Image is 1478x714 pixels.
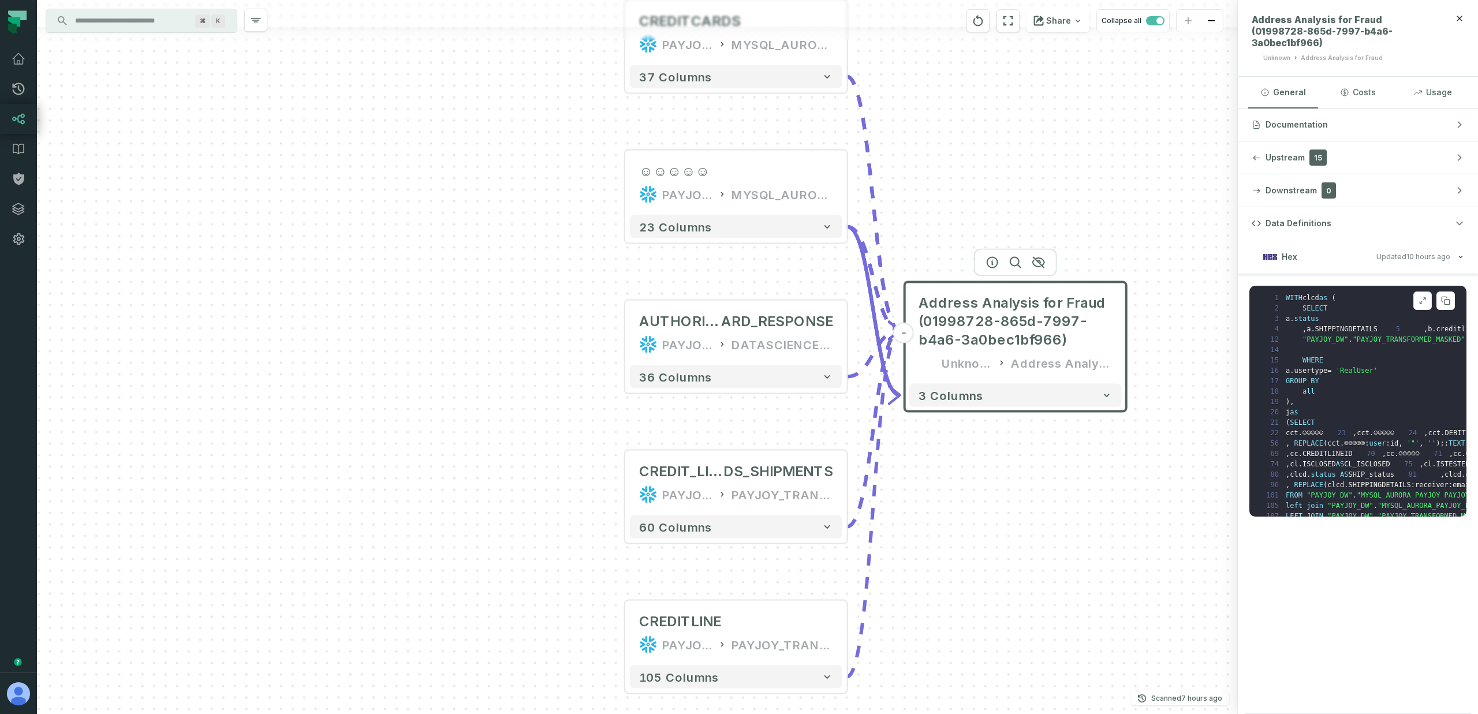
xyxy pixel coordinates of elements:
[1256,448,1286,459] span: 69
[731,335,833,354] div: DATASCIENCE_MART_MASKED
[1302,335,1348,343] span: "PAYJOY_DW"
[1266,152,1305,163] span: Upstream
[1332,294,1336,302] span: (
[1286,408,1290,416] span: j
[1282,251,1297,263] span: Hex
[1386,439,1398,447] span: :id
[1374,502,1378,510] span: .
[1399,450,1420,458] span: ☺☺☺☺☺
[1286,502,1302,510] span: left
[1440,470,1445,479] span: ,
[1286,470,1290,479] span: ,
[1327,512,1373,520] span: "PAYJOY_DW"
[1252,249,1464,264] button: HexUpdated[DATE] 1:06:11 AM
[1398,77,1468,108] button: Usage
[1096,9,1170,32] button: Collapse all
[1302,429,1323,437] span: ☺☺☺☺☺
[1286,377,1307,385] span: GROUP
[1394,428,1424,438] span: 24
[1307,470,1311,479] span: .
[1340,470,1348,479] span: AS
[662,185,713,204] div: PAYJOY_DW
[1344,460,1390,468] span: CL_ISCLOSED
[639,612,721,631] div: CREDITLINE
[1256,500,1286,511] span: 105
[1256,511,1286,521] span: 107
[1302,387,1315,395] span: all
[1461,470,1465,479] span: .
[1256,386,1286,397] span: 18
[1286,450,1290,458] span: ,
[1286,460,1290,468] span: ,
[721,312,833,331] span: ARD_RESPONSE
[1344,481,1348,489] span: .
[211,14,225,28] span: Press ⌘ + K to focus the search bar
[1256,303,1286,313] span: 2
[1394,450,1398,458] span: .
[1286,398,1290,406] span: )
[1130,691,1229,705] button: Scanned[DATE] 4:06:11 AM
[1256,365,1286,376] span: 16
[1302,450,1353,458] span: CREDITLINEID
[1323,428,1353,438] span: 23
[1432,325,1436,333] span: .
[1266,218,1331,229] span: Data Definitions
[1256,417,1286,428] span: 21
[1290,367,1294,375] span: .
[1374,512,1378,520] span: .
[1290,398,1294,406] span: ,
[847,77,900,331] g: Edge from f623b6e980630dd247890fec7e1a8986 to 395ed978642bd9d5d2624b9c6a277c2f
[1286,294,1302,302] span: WITH
[1286,367,1290,375] span: a
[1327,367,1331,375] span: =
[639,520,712,534] span: 60 columns
[1266,119,1328,130] span: Documentation
[919,294,1113,349] span: Address Analysis for Fraud (01998728-865d-7997-b4a6-3a0bec1bf966)
[1256,459,1286,469] span: 74
[1327,439,1340,447] span: cct
[1348,481,1473,489] span: SHIPPINGDETAILS:receiver:email
[1336,367,1378,375] span: 'RealUser'
[731,485,833,504] div: PAYJOY_TRANSFORMED_MASKED
[1323,77,1393,108] button: Costs
[1424,325,1428,333] span: ,
[1428,429,1441,437] span: cct
[1336,460,1344,468] span: AS
[13,657,23,667] div: Tooltip anchor
[1286,481,1290,489] span: ,
[1256,469,1286,480] span: 80
[1311,470,1335,479] span: status
[1290,460,1298,468] span: cl
[1286,429,1298,437] span: cct
[1256,345,1286,355] span: 14
[1256,355,1286,365] span: 15
[1449,439,1465,447] span: TEXT
[1027,9,1089,32] button: Share
[1386,450,1394,458] span: cc
[1256,334,1286,345] span: 12
[1353,335,1465,343] span: "PAYJOY_TRANSFORMED_MASKED"
[1315,325,1378,333] span: SHIPPINGDETAILS
[1419,439,1423,447] span: ,
[1323,481,1327,489] span: (
[1301,54,1383,62] div: Address Analysis for Fraud
[1307,325,1311,333] span: a
[1302,325,1307,333] span: ,
[1307,512,1323,520] span: JOIN
[1353,491,1357,499] span: .
[1319,294,1327,302] span: as
[1406,252,1450,261] relative-time: Sep 28, 2025, 1:06 AM GMT+3
[1445,470,1461,479] span: clcd
[1420,448,1449,459] span: 71
[1369,439,1386,447] span: user
[639,312,833,331] div: AUTHORIZATION_CREDIT_CARD_RESPONSE
[1369,429,1374,437] span: .
[1256,397,1286,407] span: 19
[1449,450,1453,458] span: ,
[1286,512,1302,520] span: LEFT
[1181,694,1222,702] relative-time: Sep 28, 2025, 4:06 AM GMT+3
[1376,252,1450,261] span: Updated
[1200,10,1223,32] button: zoom out
[731,185,833,204] div: MYSQL_AURORA_PAYJOY_PAYJOY_MASKED
[1294,315,1319,323] span: status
